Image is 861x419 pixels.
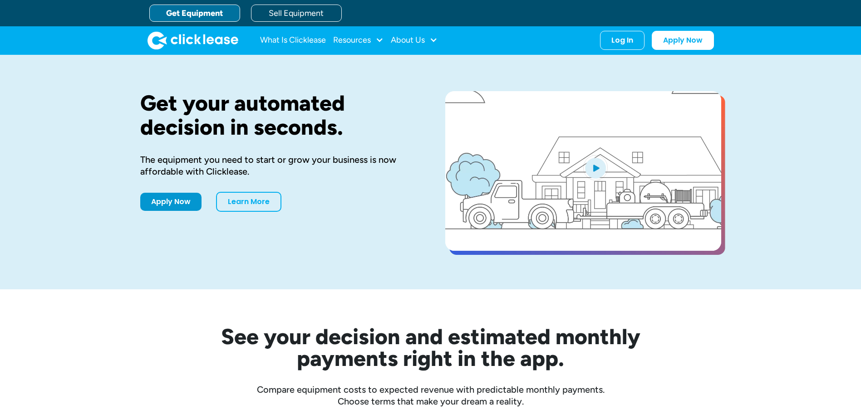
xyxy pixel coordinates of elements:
[140,384,721,407] div: Compare equipment costs to expected revenue with predictable monthly payments. Choose terms that ...
[611,36,633,45] div: Log In
[260,31,326,49] a: What Is Clicklease
[333,31,384,49] div: Resources
[177,326,685,369] h2: See your decision and estimated monthly payments right in the app.
[148,31,238,49] img: Clicklease logo
[140,154,416,177] div: The equipment you need to start or grow your business is now affordable with Clicklease.
[445,91,721,251] a: open lightbox
[251,5,342,22] a: Sell Equipment
[140,193,202,211] a: Apply Now
[140,91,416,139] h1: Get your automated decision in seconds.
[149,5,240,22] a: Get Equipment
[583,155,608,180] img: Blue play button logo on a light blue circular background
[652,31,714,50] a: Apply Now
[216,192,281,212] a: Learn More
[391,31,438,49] div: About Us
[148,31,238,49] a: home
